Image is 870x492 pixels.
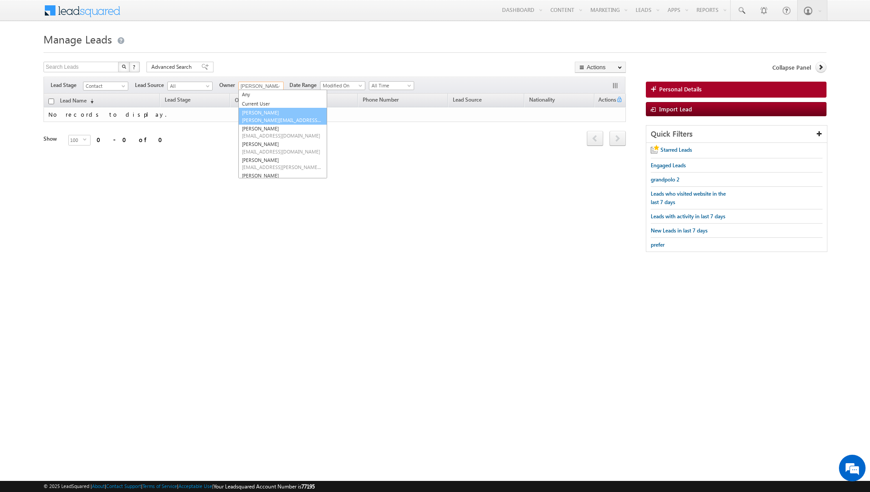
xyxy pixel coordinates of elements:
[239,171,327,187] a: [PERSON_NAME]
[242,164,322,170] span: [EMAIL_ADDRESS][PERSON_NAME][DOMAIN_NAME]
[609,131,626,146] span: next
[651,190,726,205] span: Leads who visited website in the last 7 days
[609,132,626,146] a: next
[659,85,702,93] span: Personal Details
[448,95,486,106] a: Lead Source
[168,82,210,90] span: All
[219,81,238,89] span: Owner
[151,63,194,71] span: Advanced Search
[214,483,315,490] span: Your Leadsquared Account Number is
[772,63,811,71] span: Collapse Panel
[587,131,603,146] span: prev
[242,148,322,155] span: [EMAIL_ADDRESS][DOMAIN_NAME]
[146,4,167,26] div: Minimize live chat window
[239,90,327,99] a: Any
[369,82,411,90] span: All Time
[55,95,98,107] a: Lead Name(sorted descending)
[651,227,708,234] span: New Leads in last 7 days
[122,64,126,69] img: Search
[646,82,826,98] a: Personal Details
[46,47,149,58] div: Chat with us now
[92,483,105,489] a: About
[43,482,315,491] span: © 2025 LeadSquared | | | | |
[135,81,167,89] span: Lead Source
[363,96,399,103] span: Phone Number
[106,483,141,489] a: Contact Support
[358,95,403,106] a: Phone Number
[529,96,555,103] span: Nationality
[660,146,692,153] span: Starred Leads
[651,162,686,169] span: Engaged Leads
[369,81,414,90] a: All Time
[651,176,680,183] span: grandpolo 2
[178,483,212,489] a: Acceptable Use
[51,81,83,89] span: Lead Stage
[48,98,54,104] input: Check all records
[142,483,177,489] a: Terms of Service
[97,134,168,145] div: 0 - 0 of 0
[453,96,482,103] span: Lead Source
[238,108,327,125] a: [PERSON_NAME]
[133,63,137,71] span: ?
[301,483,315,490] span: 77195
[83,138,90,142] span: select
[160,95,195,106] a: Lead Stage
[525,95,559,106] a: Nationality
[646,126,827,143] div: Quick Filters
[659,105,692,113] span: Import Lead
[15,47,37,58] img: d_60004797649_company_0_60004797649
[12,82,162,266] textarea: Type your message and hit 'Enter'
[83,82,128,91] a: Contact
[575,62,626,73] button: Actions
[87,98,94,105] span: (sorted descending)
[239,156,327,172] a: [PERSON_NAME]
[235,97,250,103] span: Owner
[43,107,626,122] td: No records to display.
[289,81,320,89] span: Date Range
[167,82,213,91] a: All
[595,95,616,106] span: Actions
[651,213,725,220] span: Leads with activity in last 7 days
[129,62,140,72] button: ?
[43,32,112,46] span: Manage Leads
[242,132,322,139] span: [EMAIL_ADDRESS][DOMAIN_NAME]
[239,140,327,156] a: [PERSON_NAME]
[239,99,327,109] a: Current User
[238,82,284,91] input: Type to Search
[320,81,365,90] a: Modified On
[320,82,363,90] span: Modified On
[239,124,327,140] a: [PERSON_NAME]
[242,117,322,123] span: [PERSON_NAME][EMAIL_ADDRESS][DOMAIN_NAME]
[272,82,283,91] a: Show All Items
[587,132,603,146] a: prev
[83,82,126,90] span: Contact
[165,96,190,103] span: Lead Stage
[651,241,664,248] span: prefer
[43,135,61,143] div: Show
[121,273,161,285] em: Start Chat
[69,135,83,145] span: 100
